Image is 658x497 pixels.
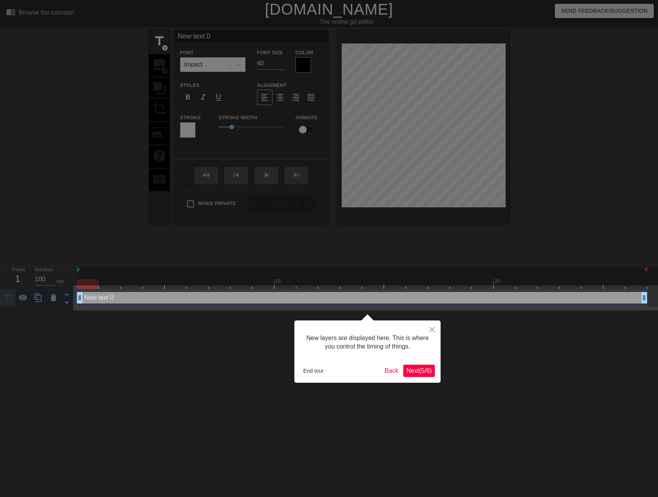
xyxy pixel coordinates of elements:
button: Next [403,365,435,377]
div: New layers are displayed here. This is where you control the timing of things. [300,326,435,359]
button: Back [382,365,402,377]
span: Next ( 5 / 6 ) [406,367,432,374]
button: Close [424,320,441,338]
button: End tour [300,365,327,377]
